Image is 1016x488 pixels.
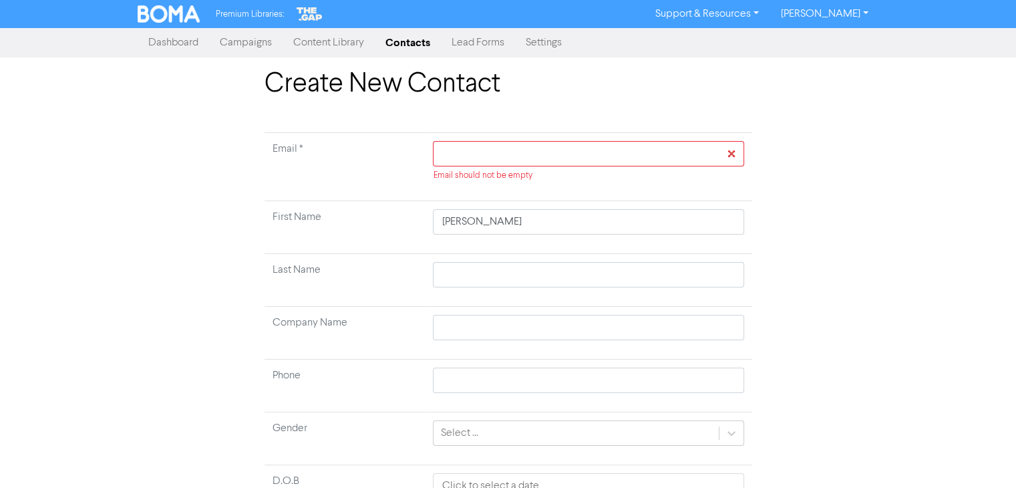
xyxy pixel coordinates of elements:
[440,425,478,441] div: Select ...
[375,29,441,56] a: Contacts
[645,3,770,25] a: Support & Resources
[849,344,1016,488] iframe: Chat Widget
[265,133,426,201] td: Required
[265,201,426,254] td: First Name
[515,29,572,56] a: Settings
[265,254,426,307] td: Last Name
[433,169,743,182] div: Email should not be empty
[770,3,878,25] a: [PERSON_NAME]
[265,412,426,465] td: Gender
[295,5,324,23] img: The Gap
[216,10,284,19] span: Premium Libraries:
[209,29,283,56] a: Campaigns
[283,29,375,56] a: Content Library
[265,68,752,100] h1: Create New Contact
[265,360,426,412] td: Phone
[138,5,200,23] img: BOMA Logo
[265,307,426,360] td: Company Name
[441,29,515,56] a: Lead Forms
[138,29,209,56] a: Dashboard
